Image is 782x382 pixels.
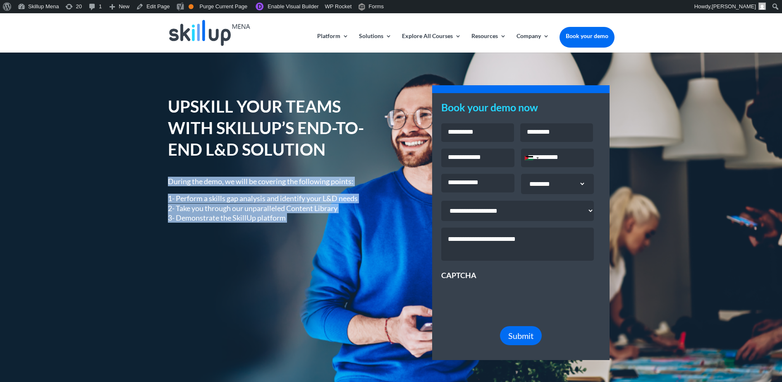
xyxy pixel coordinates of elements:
a: Explore All Courses [402,33,461,53]
h3: Book your demo now [441,102,600,117]
a: Solutions [359,33,392,53]
span: Submit [508,331,533,341]
div: Selected country [521,149,541,167]
a: Resources [471,33,506,53]
p: 1- Perform a skills gap analysis and identify your L&D needs 2- Take you through our unparalleled... [168,194,379,223]
button: Submit [500,326,542,345]
label: CAPTCHA [441,271,476,280]
div: OK [189,4,194,9]
iframe: Chat Widget [644,293,782,382]
div: During the demo, we will be covering the following points: [168,177,379,223]
h1: UPSKILL YOUR TEAMS WITH SKILLUP’S END-TO-END L&D SOLUTION [168,96,379,164]
a: Platform [317,33,349,53]
img: Skillup Mena [169,20,250,46]
a: Book your demo [560,27,615,45]
a: Company [517,33,549,53]
span: [PERSON_NAME] [712,3,756,10]
iframe: reCAPTCHA [441,281,567,313]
